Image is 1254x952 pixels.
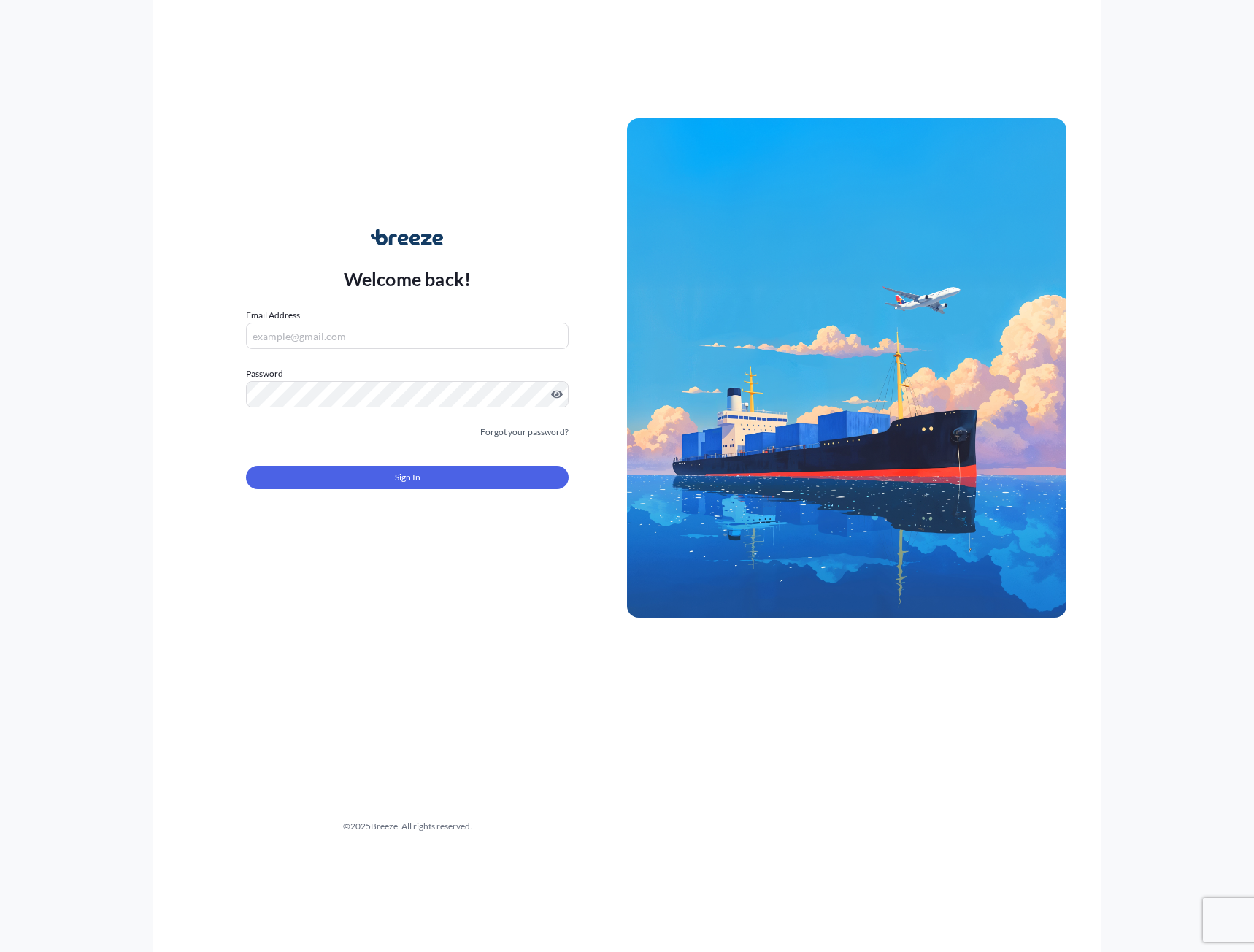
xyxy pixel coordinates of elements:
div: © 2025 Breeze. All rights reserved. [188,819,627,834]
input: example@gmail.com [246,323,569,349]
button: Show password [551,388,563,400]
a: Forgot your password? [480,425,569,439]
p: Welcome back! [344,267,472,291]
img: Ship illustration [627,118,1066,618]
label: Email Address [246,308,300,323]
label: Password [246,366,569,381]
button: Sign In [246,466,569,489]
span: Sign In [395,470,420,485]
